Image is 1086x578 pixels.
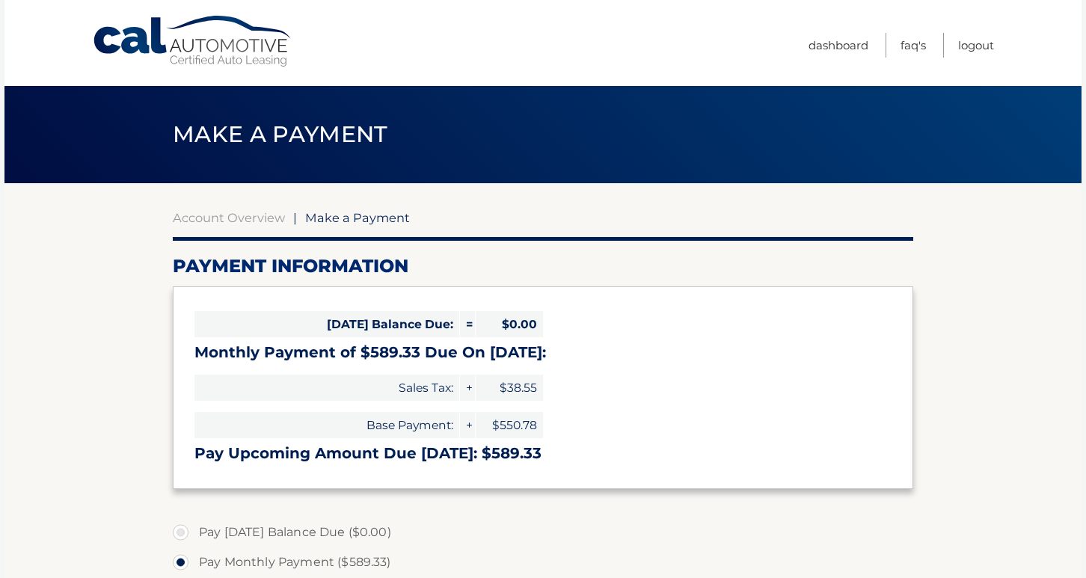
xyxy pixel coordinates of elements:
span: $0.00 [476,311,543,337]
span: Make a Payment [305,210,410,225]
a: FAQ's [901,33,926,58]
span: Base Payment: [194,412,459,438]
h3: Pay Upcoming Amount Due [DATE]: $589.33 [194,444,892,463]
span: + [460,412,475,438]
span: = [460,311,475,337]
a: Account Overview [173,210,285,225]
span: Make a Payment [173,120,387,148]
span: $550.78 [476,412,543,438]
a: Logout [958,33,994,58]
span: [DATE] Balance Due: [194,311,459,337]
h2: Payment Information [173,255,913,277]
span: Sales Tax: [194,375,459,401]
span: + [460,375,475,401]
span: $38.55 [476,375,543,401]
span: | [293,210,297,225]
h3: Monthly Payment of $589.33 Due On [DATE]: [194,343,892,362]
a: Dashboard [809,33,868,58]
label: Pay [DATE] Balance Due ($0.00) [173,517,913,547]
a: Cal Automotive [92,15,294,68]
label: Pay Monthly Payment ($589.33) [173,547,913,577]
